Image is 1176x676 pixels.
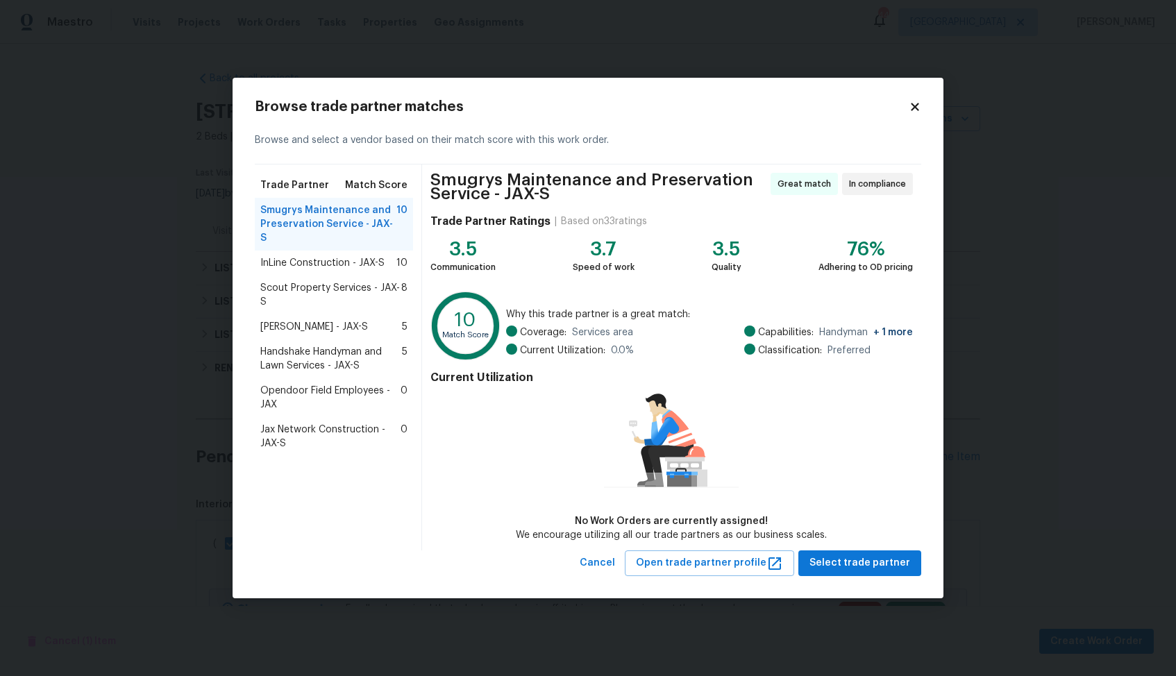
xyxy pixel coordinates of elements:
[758,326,814,339] span: Capabilities:
[260,178,329,192] span: Trade Partner
[401,281,408,309] span: 8
[255,100,909,114] h2: Browse trade partner matches
[574,550,621,576] button: Cancel
[516,514,827,528] div: No Work Orders are currently assigned!
[712,242,741,256] div: 3.5
[260,345,402,373] span: Handshake Handyman and Lawn Services - JAX-S
[551,214,561,228] div: |
[402,345,408,373] span: 5
[401,423,408,450] span: 0
[516,528,827,542] div: We encourage utilizing all our trade partners as our business scales.
[580,555,615,572] span: Cancel
[573,260,635,274] div: Speed of work
[758,344,822,357] span: Classification:
[401,384,408,412] span: 0
[260,203,396,245] span: Smugrys Maintenance and Preservation Service - JAX-S
[396,203,408,245] span: 10
[442,332,489,339] text: Match Score
[818,242,913,256] div: 76%
[430,214,551,228] h4: Trade Partner Ratings
[819,326,913,339] span: Handyman
[260,281,401,309] span: Scout Property Services - JAX-S
[849,177,912,191] span: In compliance
[260,423,401,450] span: Jax Network Construction - JAX-S
[573,242,635,256] div: 3.7
[520,344,605,357] span: Current Utilization:
[455,310,476,330] text: 10
[260,320,368,334] span: [PERSON_NAME] - JAX-S
[625,550,794,576] button: Open trade partner profile
[430,260,496,274] div: Communication
[798,550,921,576] button: Select trade partner
[260,384,401,412] span: Opendoor Field Employees - JAX
[818,260,913,274] div: Adhering to OD pricing
[506,307,913,321] span: Why this trade partner is a great match:
[873,328,913,337] span: + 1 more
[430,173,766,201] span: Smugrys Maintenance and Preservation Service - JAX-S
[396,256,408,270] span: 10
[561,214,647,228] div: Based on 33 ratings
[430,242,496,256] div: 3.5
[828,344,871,357] span: Preferred
[712,260,741,274] div: Quality
[809,555,910,572] span: Select trade partner
[778,177,837,191] span: Great match
[430,371,913,385] h4: Current Utilization
[255,117,921,164] div: Browse and select a vendor based on their match score with this work order.
[636,555,783,572] span: Open trade partner profile
[611,344,634,357] span: 0.0 %
[260,256,385,270] span: InLine Construction - JAX-S
[520,326,566,339] span: Coverage:
[572,326,633,339] span: Services area
[345,178,408,192] span: Match Score
[402,320,408,334] span: 5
